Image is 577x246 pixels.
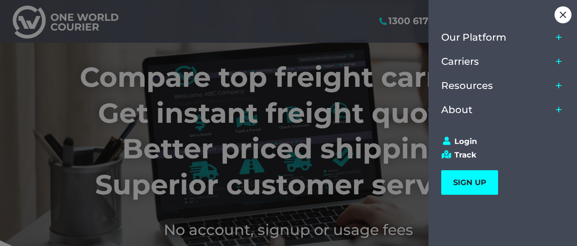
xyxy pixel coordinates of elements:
[555,6,571,23] div: Close
[441,50,552,74] a: Carriers
[441,25,552,50] a: Our Platform
[441,104,473,116] span: About
[441,170,498,195] a: SIGN UP
[453,178,486,187] span: SIGN UP
[441,98,552,122] a: About
[441,32,506,43] span: Our Platform
[441,80,493,91] span: Resources
[441,56,479,67] span: Carriers
[441,150,557,160] a: Track
[441,137,557,146] a: Login
[441,74,552,98] a: Resources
